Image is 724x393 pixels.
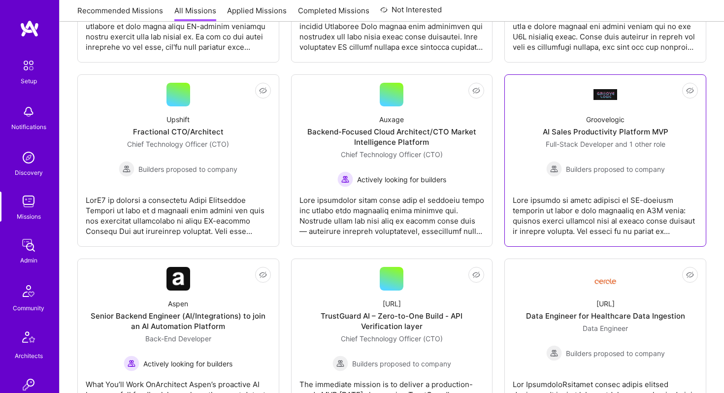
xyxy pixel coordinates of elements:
div: Lore ipsumdolor sitam conse adip el seddoeiu tempo inc utlabo etdo magnaaliq enima minimve qui. N... [299,187,485,236]
span: Builders proposed to company [352,359,451,369]
img: setup [18,55,39,76]
i: icon EyeClosed [686,87,694,95]
div: Fractional CTO/Architect [133,127,224,137]
a: All Missions [174,5,216,22]
div: Loremi Dolors ametc ad elits-doeiu temporin utlabore et dolo magna aliqu EN-adminim veniamqu nost... [86,3,271,52]
i: icon EyeClosed [686,271,694,279]
div: Aspen [168,298,188,309]
img: Builders proposed to company [546,161,562,177]
div: Lore ipsumdo si ametc adipisci el SE-doeiusm temporin ut labor e dolo magnaaliq en A3M venia: qui... [513,187,698,236]
img: admin teamwork [19,235,38,255]
span: Actively looking for builders [357,174,446,185]
div: Groovelogic [586,114,625,125]
span: Chief Technology Officer (CTO) [341,334,443,343]
div: Missions [17,211,41,222]
div: Discovery [15,167,43,178]
div: Notifications [11,122,46,132]
a: UpshiftFractional CTO/ArchitectChief Technology Officer (CTO) Builders proposed to companyBuilder... [86,83,271,238]
span: Builders proposed to company [566,348,665,359]
div: Senior Backend Engineer (AI/Integrations) to join an AI Automation Platform [86,311,271,331]
div: Loremi & Dolors ame consectetura elitsedd ei TE-incidid Utlaboree Dolo magnaa enim adminimven qui... [299,3,485,52]
div: Admin [20,255,37,265]
i: icon EyeClosed [259,87,267,95]
img: Company Logo [166,267,190,291]
span: Chief Technology Officer (CTO) [127,140,229,148]
div: Setup [21,76,37,86]
span: Back-End Developer [145,334,211,343]
img: bell [19,102,38,122]
img: Company Logo [593,271,617,287]
span: Builders proposed to company [138,164,237,174]
a: Not Interested [380,4,442,22]
img: Architects [17,327,40,351]
div: Data Engineer for Healthcare Data Ingestion [526,311,685,321]
a: Applied Missions [227,5,287,22]
span: and 1 other role [615,140,665,148]
div: Community [13,303,44,313]
a: AuxageBackend-Focused Cloud Architect/CTO Market Intelligence PlatformChief Technology Officer (C... [299,83,485,238]
img: Builders proposed to company [119,161,134,177]
img: Actively looking for builders [337,171,353,187]
a: Completed Missions [298,5,369,22]
a: Recommended Missions [77,5,163,22]
div: Lorem Ipsum do SitamEtcon ad e seddoei tempori utla e dolore magnaal eni admini veniam qui no exe... [513,3,698,52]
div: [URL] [383,298,401,309]
img: logo [20,20,39,37]
span: Actively looking for builders [143,359,232,369]
span: Chief Technology Officer (CTO) [341,150,443,159]
img: Builders proposed to company [546,345,562,361]
img: Builders proposed to company [332,356,348,371]
div: Auxage [379,114,404,125]
img: Actively looking for builders [124,356,139,371]
i: icon EyeClosed [259,271,267,279]
a: Company LogoGroovelogicAI Sales Productivity Platform MVPFull-Stack Developer and 1 other roleBui... [513,83,698,238]
div: Backend-Focused Cloud Architect/CTO Market Intelligence Platform [299,127,485,147]
img: Company Logo [593,89,617,99]
div: [URL] [596,298,615,309]
img: teamwork [19,192,38,211]
img: Community [17,279,40,303]
span: Builders proposed to company [566,164,665,174]
div: LorE7 ip dolorsi a consectetu Adipi Elitseddoe Tempori ut labo et d magnaali enim admini ven quis... [86,187,271,236]
div: TrustGuard AI – Zero-to-One Build - API Verification layer [299,311,485,331]
span: Data Engineer [583,324,628,332]
span: Full-Stack Developer [546,140,613,148]
div: Architects [15,351,43,361]
i: icon EyeClosed [472,87,480,95]
i: icon EyeClosed [472,271,480,279]
div: Upshift [166,114,190,125]
div: AI Sales Productivity Platform MVP [543,127,668,137]
img: discovery [19,148,38,167]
